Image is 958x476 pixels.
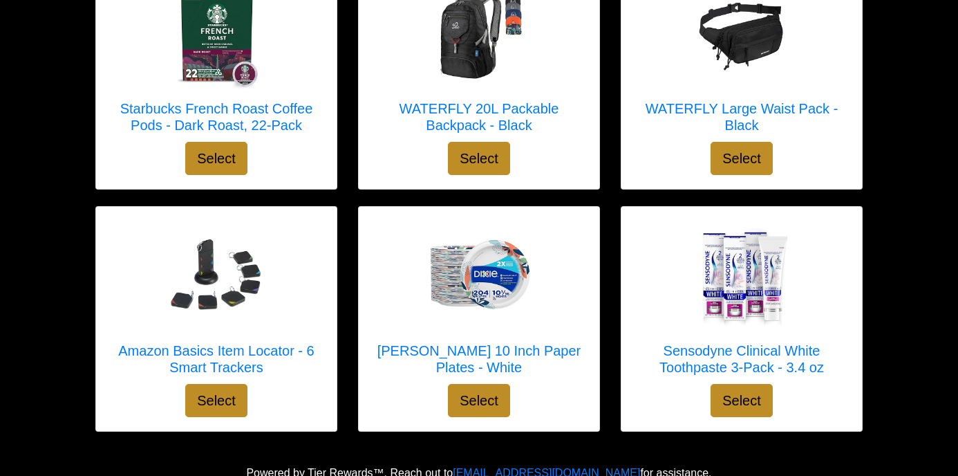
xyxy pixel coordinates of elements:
a: Dixie 10 Inch Paper Plates - White [PERSON_NAME] 10 Inch Paper Plates - White [373,221,585,384]
img: Dixie 10 Inch Paper Plates - White [424,221,534,331]
button: Select [185,142,247,175]
button: Select [711,142,773,175]
h5: [PERSON_NAME] 10 Inch Paper Plates - White [373,342,585,376]
h5: Amazon Basics Item Locator - 6 Smart Trackers [110,342,323,376]
img: Amazon Basics Item Locator - 6 Smart Trackers [161,221,272,331]
a: Sensodyne Clinical White Toothpaste 3-Pack - 3.4 oz Sensodyne Clinical White Toothpaste 3-Pack - ... [635,221,848,384]
h5: Starbucks French Roast Coffee Pods - Dark Roast, 22-Pack [110,100,323,134]
img: Sensodyne Clinical White Toothpaste 3-Pack - 3.4 oz [686,221,797,331]
button: Select [448,142,510,175]
button: Select [448,384,510,417]
h5: WATERFLY Large Waist Pack - Black [635,100,848,134]
h5: Sensodyne Clinical White Toothpaste 3-Pack - 3.4 oz [635,342,848,376]
h5: WATERFLY 20L Packable Backpack - Black [373,100,585,134]
a: Amazon Basics Item Locator - 6 Smart Trackers Amazon Basics Item Locator - 6 Smart Trackers [110,221,323,384]
button: Select [711,384,773,417]
button: Select [185,384,247,417]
